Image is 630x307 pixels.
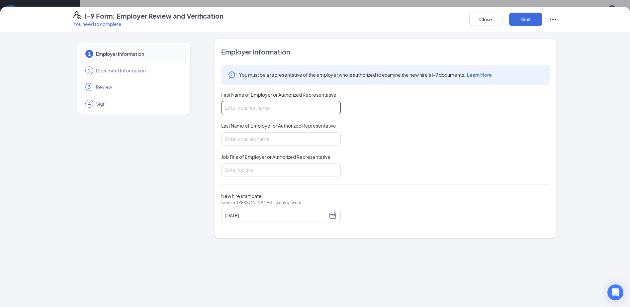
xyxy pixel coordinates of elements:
h4: I-9 Form: Employer Review and Verification [85,11,224,21]
span: 1 [88,51,91,57]
span: You must be a representative of the employer who is authorized to examine the new hire's I-9 docu... [239,71,492,78]
p: You need to complete [73,21,224,27]
span: Sign [96,100,181,107]
svg: FormI9EVerifyIcon [73,11,81,19]
svg: Ellipses [549,15,557,23]
span: First Name of Employer or Authorized Representative [221,91,336,98]
span: Review [96,84,181,90]
input: 09/08/2025 [225,212,327,219]
input: Enter job title [221,163,341,176]
span: Employer Information [96,51,181,57]
span: New hire start date [221,193,301,213]
span: Document Information [96,67,181,74]
input: Enter your first name [221,101,341,114]
span: 3 [88,84,91,90]
span: 4 [88,100,91,107]
button: Next [509,13,542,26]
button: Close [469,13,502,26]
span: Last Name of Employer or Authorized Representative [221,122,336,129]
span: Confirm [PERSON_NAME] first day of work [221,199,301,206]
span: Employer Information [221,47,550,56]
input: Enter your last name [221,132,341,146]
a: Learn More [465,72,492,78]
div: Open Intercom Messenger [607,284,623,300]
span: 2 [88,67,91,74]
span: Job Title of Employer or Authorized Representative [221,153,330,160]
svg: Info [228,71,236,79]
span: Learn More [467,72,492,78]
